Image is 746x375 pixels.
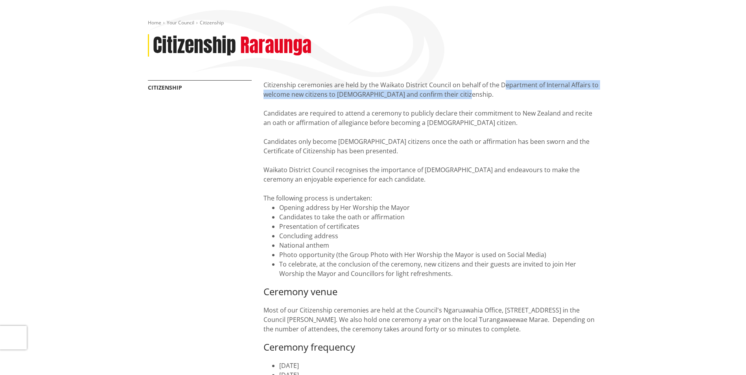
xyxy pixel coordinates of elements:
[200,19,224,26] span: Citizenship
[710,342,738,370] iframe: Messenger Launcher
[263,286,599,298] h3: Ceremony venue
[263,194,372,202] span: The following process is undertaken:
[153,34,236,57] h1: Citizenship
[148,19,161,26] a: Home
[167,19,194,26] a: Your Council
[279,231,599,241] li: Concluding address
[279,222,599,231] li: Presentation of certificates
[240,34,311,57] h2: Raraunga
[279,241,599,250] li: National anthem
[279,203,599,212] li: Opening address by Her Worship the Mayor
[148,84,182,91] a: Citizenship
[263,165,580,184] span: Waikato District Council recognises the importance of [DEMOGRAPHIC_DATA] and endeavours to make t...
[279,212,599,222] li: Candidates to take the oath or affirmation
[263,305,599,334] p: Most of our Citizenship ceremonies are held at the Council's Ngaruawahia Office, [STREET_ADDRESS]...
[263,342,599,353] h3: Ceremony frequency
[279,250,599,259] li: Photo opportunity (the Group Photo with Her Worship the Mayor is used on Social Media)
[279,259,599,278] li: To celebrate, at the conclusion of the ceremony, new citizens and their guests are invited to joi...
[148,20,599,26] nav: breadcrumb
[279,361,599,370] li: [DATE]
